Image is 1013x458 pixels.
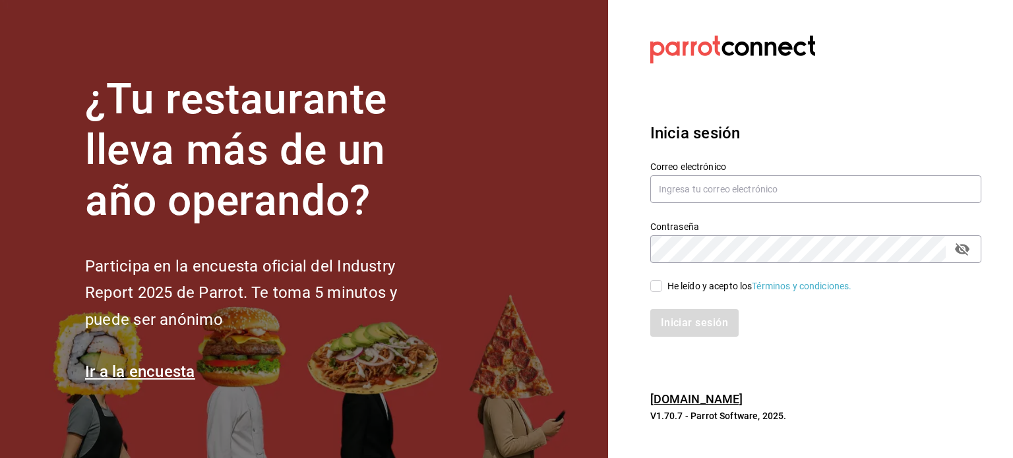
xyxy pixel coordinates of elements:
[85,253,441,333] h2: Participa en la encuesta oficial del Industry Report 2025 de Parrot. Te toma 5 minutos y puede se...
[85,74,441,226] h1: ¿Tu restaurante lleva más de un año operando?
[650,121,981,145] h3: Inicia sesión
[650,222,981,231] label: Contraseña
[650,392,743,406] a: [DOMAIN_NAME]
[650,162,981,171] label: Correo electrónico
[85,362,195,381] a: Ir a la encuesta
[667,279,852,293] div: He leído y acepto los
[951,238,973,260] button: passwordField
[650,175,981,203] input: Ingresa tu correo electrónico
[650,409,981,422] p: V1.70.7 - Parrot Software, 2025.
[752,281,851,291] a: Términos y condiciones.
